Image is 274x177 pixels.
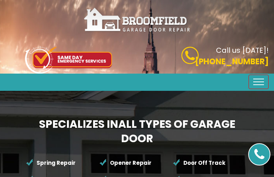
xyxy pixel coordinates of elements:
li: Door Off Track [173,155,246,171]
p: [PHONE_NUMBER] [143,56,269,67]
b: Call us [DATE]! [216,45,269,55]
a: Call us [DATE]! [PHONE_NUMBER] [143,47,269,67]
b: Specializes in [39,116,235,146]
li: Opener Repair [99,155,173,171]
img: icon-top.png [25,46,112,74]
img: Broomfield.png [83,7,191,33]
button: Toggle navigation [249,75,269,89]
li: Spring Repair [26,155,99,171]
span: All Types of Garage Door [118,116,235,146]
